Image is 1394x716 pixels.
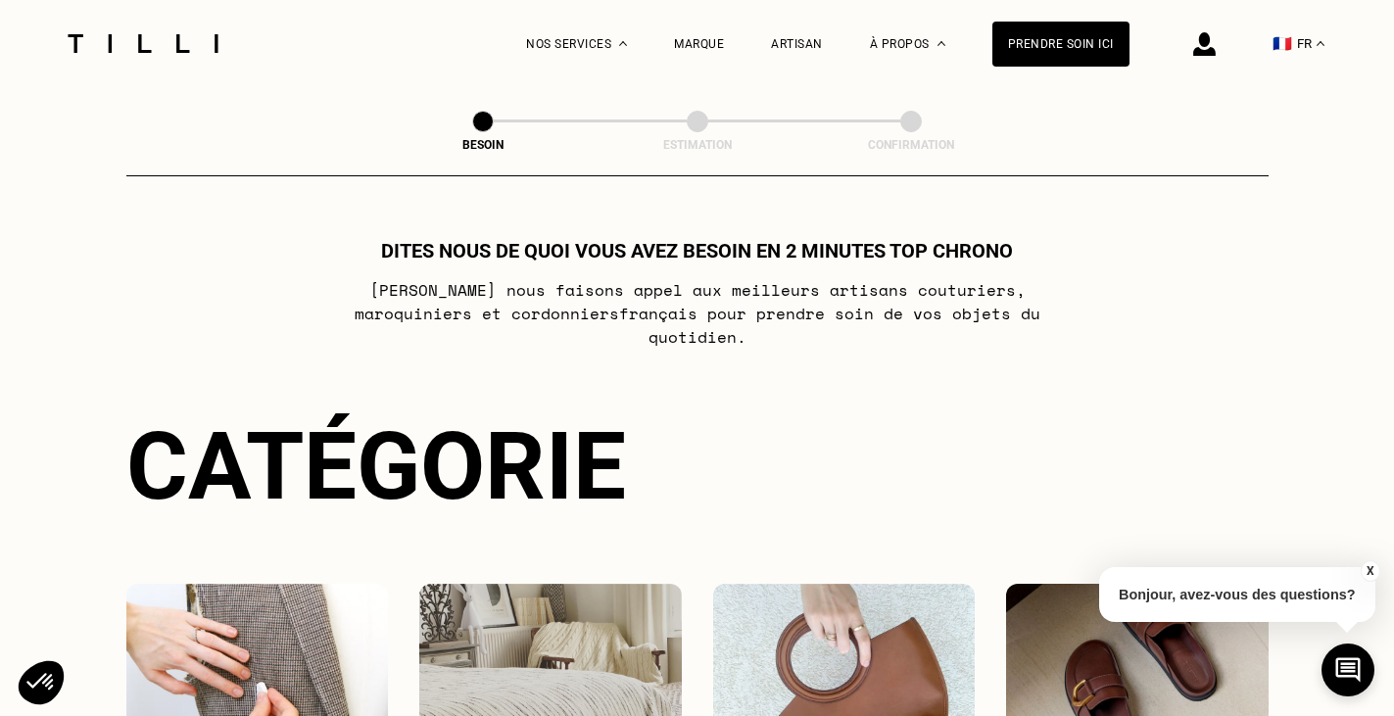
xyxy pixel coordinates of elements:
div: Catégorie [126,411,1269,521]
img: menu déroulant [1317,41,1324,46]
p: [PERSON_NAME] nous faisons appel aux meilleurs artisans couturiers , maroquiniers et cordonniers ... [309,278,1085,349]
img: Menu déroulant [619,41,627,46]
img: Menu déroulant à propos [937,41,945,46]
p: Bonjour, avez-vous des questions? [1099,567,1375,622]
img: Logo du service de couturière Tilli [61,34,225,53]
button: X [1360,560,1379,582]
div: Besoin [385,138,581,152]
a: Prendre soin ici [992,22,1130,67]
a: Marque [674,37,724,51]
div: Estimation [600,138,795,152]
img: icône connexion [1193,32,1216,56]
h1: Dites nous de quoi vous avez besoin en 2 minutes top chrono [381,239,1013,263]
a: Artisan [771,37,823,51]
div: Confirmation [813,138,1009,152]
span: 🇫🇷 [1273,34,1292,53]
